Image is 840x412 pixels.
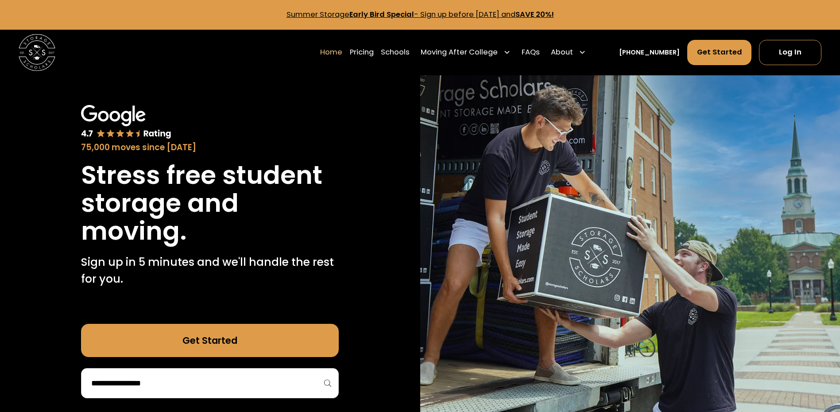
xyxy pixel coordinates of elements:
[81,254,339,287] p: Sign up in 5 minutes and we'll handle the rest for you.
[417,39,515,65] div: Moving After College
[619,48,680,58] a: [PHONE_NUMBER]
[547,39,590,65] div: About
[81,161,339,245] h1: Stress free student storage and moving.
[19,34,55,71] img: Storage Scholars main logo
[687,40,752,65] a: Get Started
[350,39,374,65] a: Pricing
[759,40,821,65] a: Log In
[551,47,573,58] div: About
[515,9,554,19] strong: SAVE 20%!
[81,141,339,154] div: 75,000 moves since [DATE]
[81,324,339,357] a: Get Started
[320,39,342,65] a: Home
[421,47,498,58] div: Moving After College
[19,34,55,71] a: home
[81,105,171,140] img: Google 4.7 star rating
[381,39,410,65] a: Schools
[286,9,554,19] a: Summer StorageEarly Bird Special- Sign up before [DATE] andSAVE 20%!
[522,39,540,65] a: FAQs
[349,9,414,19] strong: Early Bird Special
